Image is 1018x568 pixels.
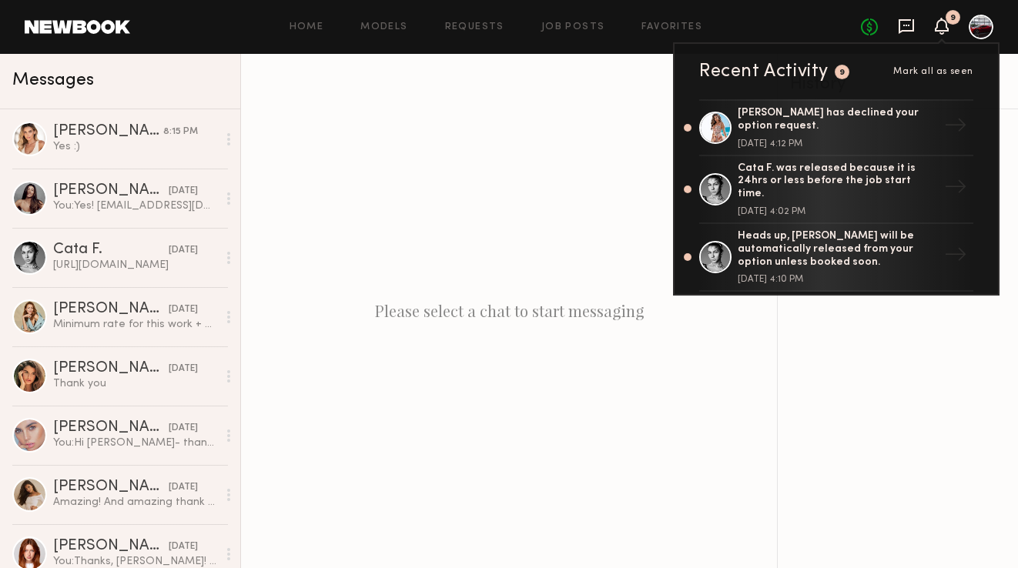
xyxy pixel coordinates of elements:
[938,108,973,148] div: →
[699,224,973,292] a: Heads up, [PERSON_NAME] will be automatically released from your option unless booked soon.[DATE]...
[738,107,938,133] div: [PERSON_NAME] has declined your option request.
[169,184,198,199] div: [DATE]
[241,54,777,568] div: Please select a chat to start messaging
[699,62,829,81] div: Recent Activity
[53,199,217,213] div: You: Yes! [EMAIL_ADDRESS][DOMAIN_NAME]
[641,22,702,32] a: Favorites
[53,139,217,154] div: Yes :)
[938,237,973,277] div: →
[163,125,198,139] div: 8:15 PM
[290,22,324,32] a: Home
[169,302,198,317] div: [DATE]
[53,376,217,391] div: Thank you
[53,317,217,332] div: Minimum rate for this work + usage is 2K
[839,68,846,77] div: 9
[699,156,973,224] a: Cata F. was released because it is 24hrs or less before the job start time.[DATE] 4:02 PM→
[169,421,198,436] div: [DATE]
[738,230,938,269] div: Heads up, [PERSON_NAME] will be automatically released from your option unless booked soon.
[53,495,217,510] div: Amazing! And amazing thank you!
[893,67,973,76] span: Mark all as seen
[738,207,938,216] div: [DATE] 4:02 PM
[53,361,169,376] div: [PERSON_NAME]
[53,302,169,317] div: [PERSON_NAME]
[169,540,198,554] div: [DATE]
[360,22,407,32] a: Models
[445,22,504,32] a: Requests
[169,243,198,258] div: [DATE]
[169,480,198,495] div: [DATE]
[938,169,973,209] div: →
[738,162,938,201] div: Cata F. was released because it is 24hrs or less before the job start time.
[53,420,169,436] div: [PERSON_NAME]
[738,139,938,149] div: [DATE] 4:12 PM
[53,258,217,272] div: [URL][DOMAIN_NAME]
[53,124,163,139] div: [PERSON_NAME] [PERSON_NAME]
[541,22,605,32] a: Job Posts
[169,362,198,376] div: [DATE]
[738,275,938,284] div: [DATE] 4:10 PM
[699,99,973,156] a: [PERSON_NAME] has declined your option request.[DATE] 4:12 PM→
[950,14,956,22] div: 9
[53,183,169,199] div: [PERSON_NAME]
[53,242,169,258] div: Cata F.
[53,539,169,554] div: [PERSON_NAME]
[12,72,94,89] span: Messages
[53,436,217,450] div: You: Hi [PERSON_NAME]- thank you so much! It was great working with you :)
[53,479,169,495] div: [PERSON_NAME]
